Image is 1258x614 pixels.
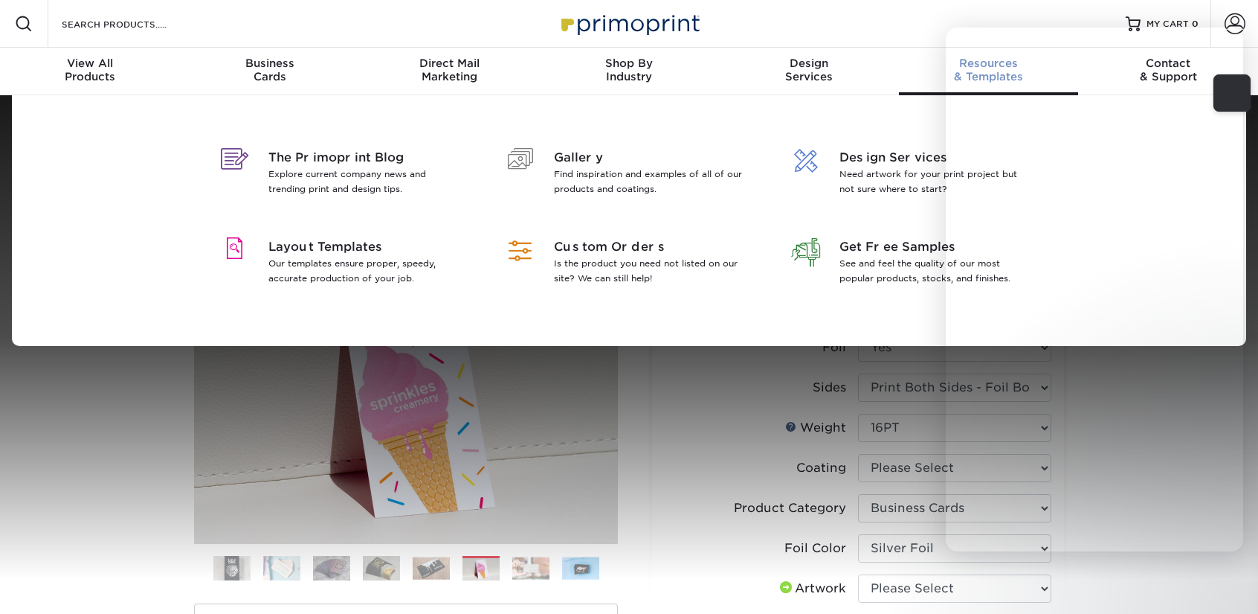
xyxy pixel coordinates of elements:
[946,28,1243,551] iframe: To enrich screen reader interactions, please activate Accessibility in Grammarly extension settings
[60,15,205,33] input: SEARCH PRODUCTS.....
[554,149,746,167] span: Gallery
[555,7,703,39] img: Primoprint
[783,220,1046,310] a: Get Free Samples See and feel the quality of our most popular products, stocks, and finishes.
[180,57,360,83] div: Cards
[212,220,475,310] a: Layout Templates Our templates ensure proper, speedy, accurate production of your job.
[268,167,461,196] p: Explore current company news and trending print and design tips.
[212,131,475,220] a: The Primoprint Blog Explore current company news and trending print and design tips.
[719,57,899,70] span: Design
[839,256,1032,286] p: See and feel the quality of our most popular products, stocks, and finishes.
[719,48,899,95] a: DesignServices
[719,57,899,83] div: Services
[497,131,761,220] a: Gallery Find inspiration and examples of all of our products and coatings.
[777,580,846,598] div: Artwork
[1207,563,1243,599] iframe: Intercom live chat
[359,48,539,95] a: Direct MailMarketing
[554,238,746,256] span: Custom Orders
[359,57,539,83] div: Marketing
[839,238,1032,256] span: Get Free Samples
[899,57,1079,83] div: & Templates
[1146,18,1189,31] span: MY CART
[1192,19,1199,29] span: 0
[180,57,360,70] span: Business
[268,256,461,286] p: Our templates ensure proper, speedy, accurate production of your job.
[268,238,461,256] span: Layout Templates
[899,48,1079,95] a: Resources& Templates
[497,220,761,310] a: Custom Orders Is the product you need not listed on our site? We can still help!
[539,57,719,83] div: Industry
[4,569,126,609] iframe: Google Customer Reviews
[180,48,360,95] a: BusinessCards
[839,167,1032,196] p: Need artwork for your print project but not sure where to start?
[554,167,746,196] p: Find inspiration and examples of all of our products and coatings.
[554,256,746,286] p: Is the product you need not listed on our site? We can still help!
[359,57,539,70] span: Direct Mail
[899,57,1079,70] span: Resources
[783,131,1046,220] a: Design Services Need artwork for your print project but not sure where to start?
[839,149,1032,167] span: Design Services
[268,149,461,167] span: The Primoprint Blog
[539,48,719,95] a: Shop ByIndustry
[539,57,719,70] span: Shop By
